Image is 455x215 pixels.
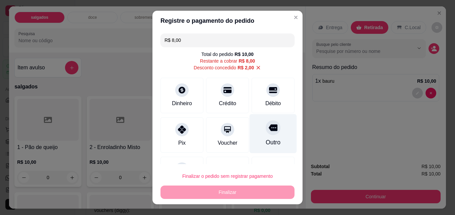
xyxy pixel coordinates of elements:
div: R$ 2,00 [238,64,254,71]
div: R$ 10,00 [235,51,254,58]
div: Voucher [218,139,238,147]
div: Restante a cobrar [200,58,255,64]
button: Finalizar o pedido sem registrar pagamento [160,169,295,183]
div: Crédito [219,99,236,107]
div: Dinheiro [172,99,192,107]
div: R$ 8,00 [239,58,255,64]
div: Desconto concedido [194,64,254,71]
div: Total do pedido [201,51,254,58]
input: Ex.: hambúrguer de cordeiro [165,33,290,47]
div: Pix [178,139,186,147]
div: Débito [265,99,281,107]
div: Outro [266,138,280,147]
button: Close [290,12,301,23]
header: Registre o pagamento do pedido [152,11,303,31]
